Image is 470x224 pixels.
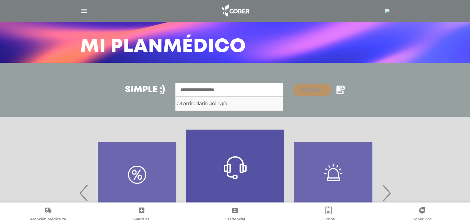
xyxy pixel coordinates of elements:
a: Credencial [188,207,282,223]
span: Previous [78,176,90,210]
span: Turnos [322,217,335,222]
a: Atención Médica Ya [1,207,95,223]
img: logo_cober_home-white.png [219,3,252,18]
div: Otorrinolaringología [176,100,282,107]
a: Turnos [282,207,375,223]
button: Buscar [293,84,331,96]
h3: Mi Plan Médico [80,39,246,55]
span: Cober Doc [413,217,432,222]
a: Guardias [95,207,189,223]
h3: Simple ;) [125,86,165,94]
span: Next [380,176,393,210]
img: 7294 [385,9,390,14]
a: Cober Doc [375,207,469,223]
span: Buscar [301,88,319,93]
span: Atención Médica Ya [30,217,66,222]
span: Credencial [225,217,245,222]
img: Cober_menu-lines-white.svg [80,7,88,15]
span: Guardias [133,217,149,222]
